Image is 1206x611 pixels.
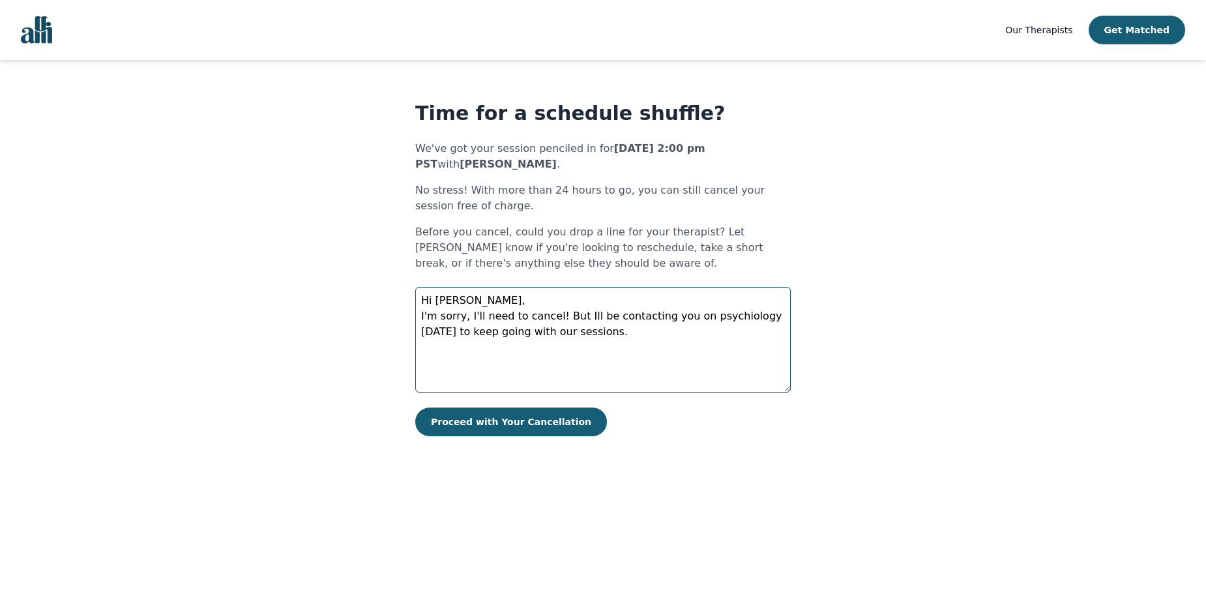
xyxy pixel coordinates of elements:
b: [PERSON_NAME] [460,158,557,170]
span: Our Therapists [1005,25,1072,35]
p: No stress! With more than 24 hours to go, you can still cancel your session free of charge. [415,183,791,214]
a: Our Therapists [1005,22,1072,38]
h1: Time for a schedule shuffle? [415,102,791,125]
button: Get Matched [1089,16,1185,44]
textarea: Hi [PERSON_NAME], I'm sorry, I'll need to cancel! But Ill be contacting you on psychiology [DATE]... [415,287,791,393]
img: alli logo [21,16,52,44]
p: Before you cancel, could you drop a line for your therapist? Let [PERSON_NAME] know if you're loo... [415,224,791,271]
button: Proceed with Your Cancellation [415,408,607,436]
p: We've got your session penciled in for with . [415,141,791,172]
